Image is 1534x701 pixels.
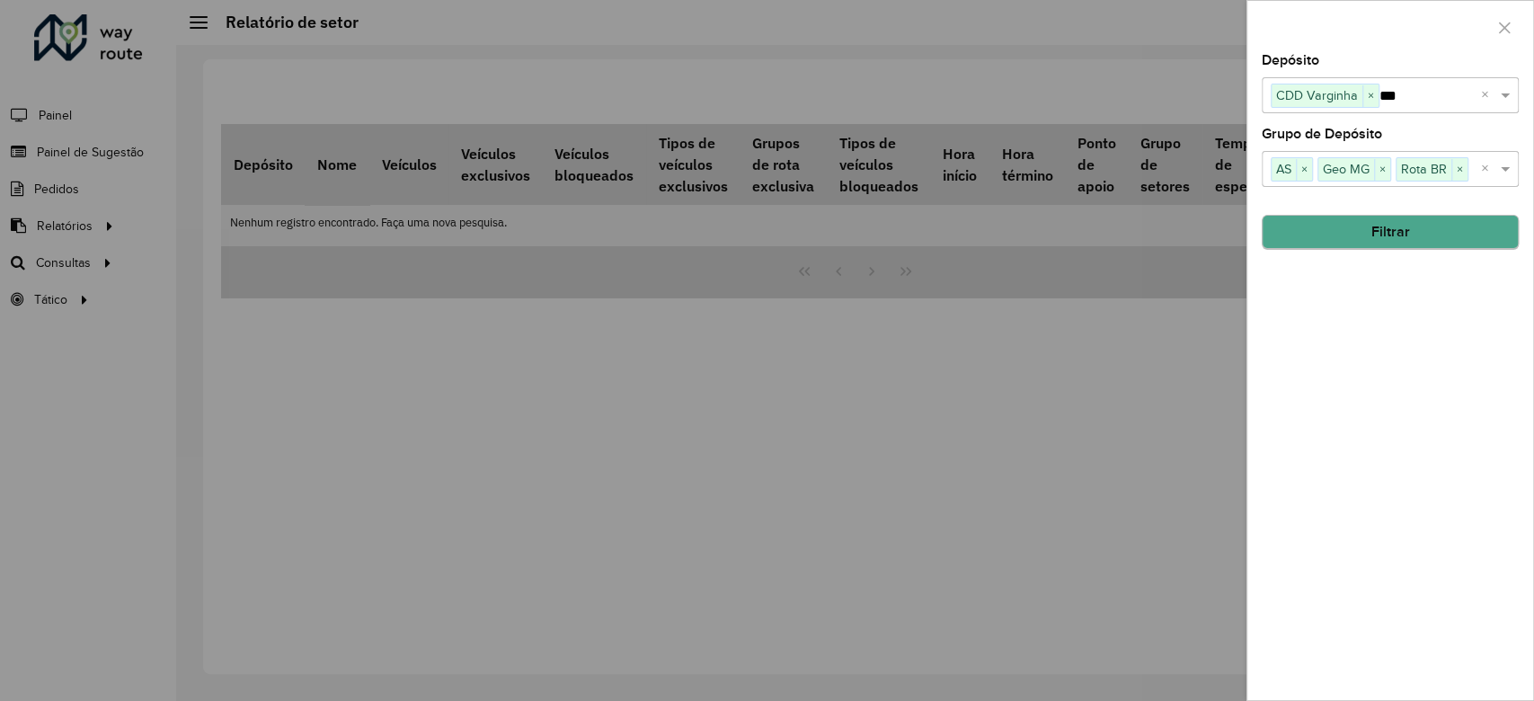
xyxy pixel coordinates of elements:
[1374,159,1390,181] span: ×
[1296,159,1312,181] span: ×
[1318,158,1374,180] span: Geo MG
[1272,84,1362,106] span: CDD Varginha
[1262,49,1319,71] label: Depósito
[1262,123,1382,145] label: Grupo de Depósito
[1451,159,1467,181] span: ×
[1481,84,1496,106] span: Clear all
[1362,85,1379,107] span: ×
[1481,158,1496,180] span: Clear all
[1262,215,1519,249] button: Filtrar
[1397,158,1451,180] span: Rota BR
[1272,158,1296,180] span: AS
